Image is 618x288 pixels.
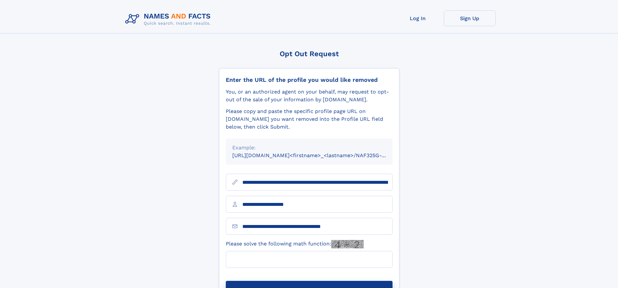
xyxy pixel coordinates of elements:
div: Enter the URL of the profile you would like removed [226,76,393,83]
div: Opt Out Request [219,50,399,58]
label: Please solve the following math function: [226,240,364,248]
div: You, or an authorized agent on your behalf, may request to opt-out of the sale of your informatio... [226,88,393,104]
img: Logo Names and Facts [123,10,216,28]
small: [URL][DOMAIN_NAME]<firstname>_<lastname>/NAF325G-xxxxxxxx [232,152,405,158]
a: Sign Up [444,10,496,26]
div: Example: [232,144,386,152]
div: Please copy and paste the specific profile page URL on [DOMAIN_NAME] you want removed into the Pr... [226,107,393,131]
a: Log In [392,10,444,26]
